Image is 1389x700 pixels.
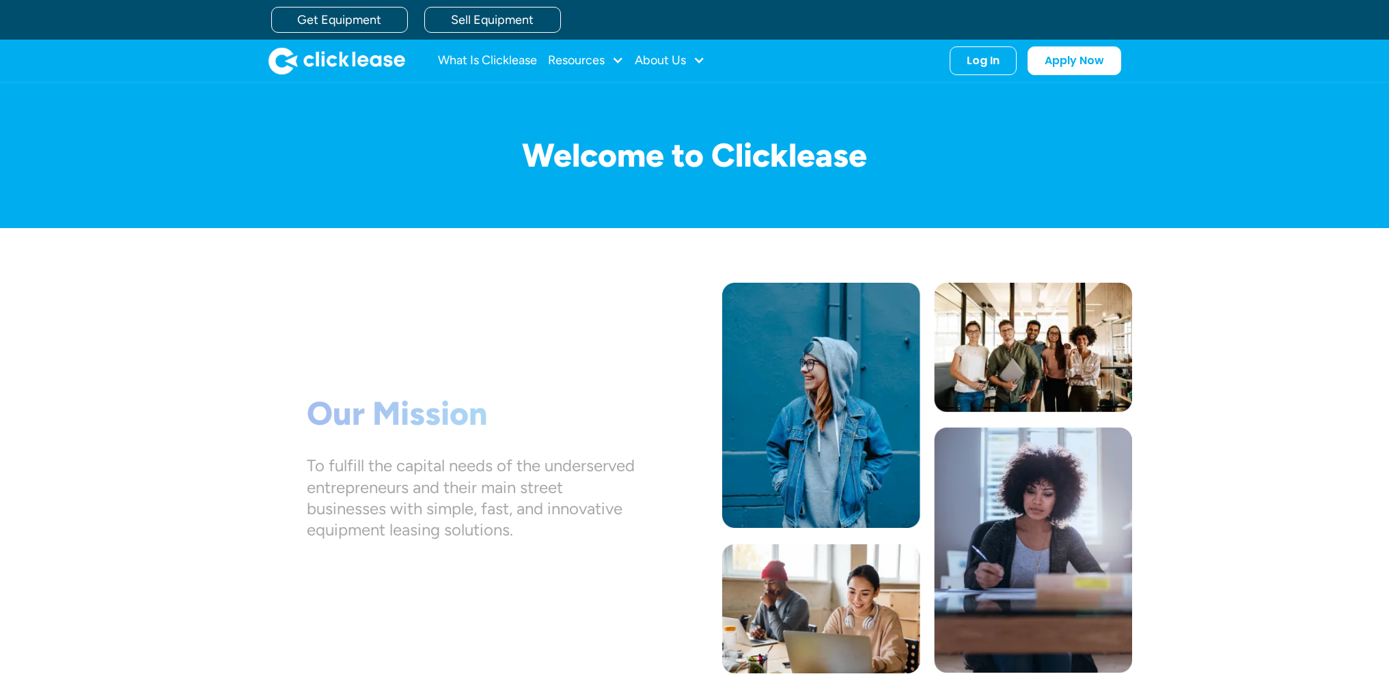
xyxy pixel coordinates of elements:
[1028,46,1121,75] a: Apply Now
[967,54,1000,68] div: Log In
[307,394,635,434] h1: Our Mission
[307,455,635,540] div: To fulfill the capital needs of the underserved entrepreneurs and their main street businesses wi...
[269,47,405,74] img: Clicklease logo
[424,7,561,33] a: Sell Equipment
[271,7,408,33] a: Get Equipment
[258,137,1132,173] h1: Welcome to Clicklease
[438,47,537,74] a: What Is Clicklease
[722,283,1132,673] img: Photo collage of a woman in a blue jacket, five workers standing together, a man and a woman work...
